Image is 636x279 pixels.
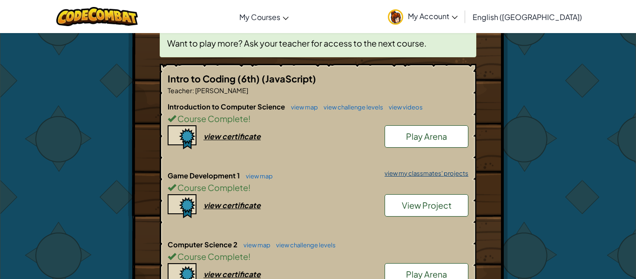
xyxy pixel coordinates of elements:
[319,103,383,111] a: view challenge levels
[168,73,262,84] span: Intro to Coding (6th)
[271,241,336,249] a: view challenge levels
[167,38,426,48] span: Want to play more? Ask your teacher for access to the next course.
[168,125,196,150] img: certificate-icon.png
[235,4,293,29] a: My Courses
[248,182,250,193] span: !
[406,131,447,142] span: Play Arena
[168,102,286,111] span: Introduction to Computer Science
[168,194,196,218] img: certificate-icon.png
[402,200,452,211] span: View Project
[168,269,261,279] a: view certificate
[408,11,458,21] span: My Account
[168,86,192,95] span: Teacher
[203,200,261,210] div: view certificate
[176,182,248,193] span: Course Complete
[194,86,248,95] span: [PERSON_NAME]
[286,103,318,111] a: view map
[168,240,239,249] span: Computer Science 2
[468,4,587,29] a: English ([GEOGRAPHIC_DATA])
[388,9,403,25] img: avatar
[239,12,280,22] span: My Courses
[192,86,194,95] span: :
[262,73,316,84] span: (JavaScript)
[248,113,250,124] span: !
[168,171,241,180] span: Game Development 1
[383,2,462,31] a: My Account
[168,200,261,210] a: view certificate
[239,241,271,249] a: view map
[241,172,273,180] a: view map
[380,170,468,177] a: view my classmates' projects
[203,269,261,279] div: view certificate
[384,103,423,111] a: view videos
[56,7,138,26] img: CodeCombat logo
[168,131,261,141] a: view certificate
[248,251,250,262] span: !
[203,131,261,141] div: view certificate
[176,113,248,124] span: Course Complete
[473,12,582,22] span: English ([GEOGRAPHIC_DATA])
[176,251,248,262] span: Course Complete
